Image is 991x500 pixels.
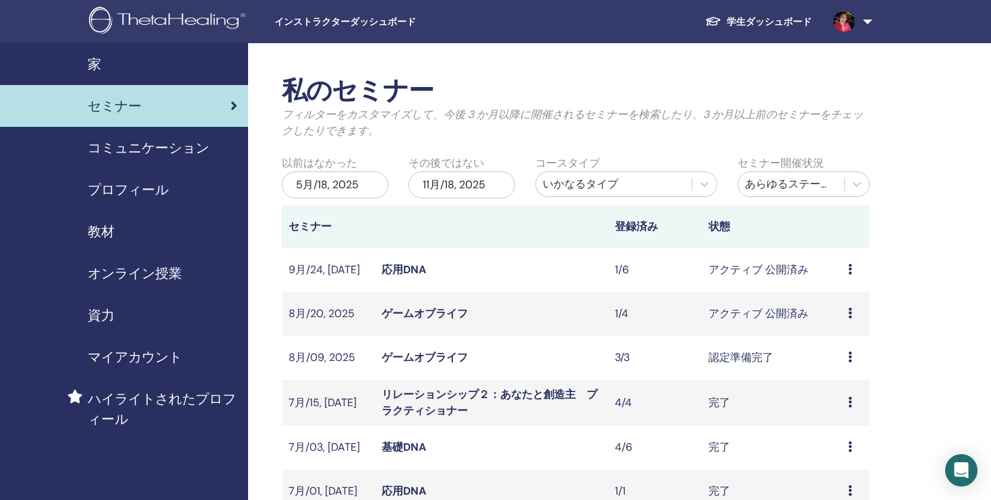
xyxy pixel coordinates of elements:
[382,262,426,277] a: 応用DNA
[88,221,115,242] span: 教材
[282,205,375,248] th: セミナー
[282,107,870,139] p: フィルターをカスタマイズして、今後 3 か月以降に開催されるセミナーを検索したり、3 か月以上前のセミナーをチェックしたりできます。
[608,426,701,470] td: 4/6
[88,138,209,158] span: コミュニケーション
[88,347,182,367] span: マイアカウント
[702,292,842,336] td: アクティブ 公開済み
[745,176,837,192] div: あらゆるステータス
[382,387,597,418] a: リレーションシップ２：あなたと創造主 プラクティショナー
[694,9,822,34] a: 学生ダッシュボード
[88,96,142,116] span: セミナー
[156,81,217,90] div: キーワード流入
[282,336,375,380] td: 8月/09, 2025
[142,80,152,90] img: tab_keywords_by_traffic_grey.svg
[88,305,115,325] span: 資力
[88,389,237,429] span: ハイライトされたプロフィール
[282,76,870,107] h2: 私のセミナー
[535,155,600,171] label: コースタイプ
[22,22,32,32] img: logo_orange.svg
[282,292,375,336] td: 8月/20, 2025
[409,171,515,198] div: 11月/18, 2025
[409,155,484,171] label: その後ではない
[608,292,701,336] td: 1/4
[945,454,978,487] div: Open Intercom Messenger
[382,440,426,454] a: 基礎DNA
[22,35,32,47] img: website_grey.svg
[46,80,57,90] img: tab_domain_overview_orange.svg
[705,16,721,27] img: graduation-cap-white.svg
[61,81,113,90] div: ドメイン概要
[282,248,375,292] td: 9月/24, [DATE]
[38,22,66,32] div: v 4.0.25
[382,484,426,498] a: 応用DNA
[608,205,701,248] th: 登録済み
[282,380,375,426] td: 7月/15, [DATE]
[702,248,842,292] td: アクティブ 公開済み
[88,179,169,200] span: プロフィール
[35,35,156,47] div: ドメイン: [DOMAIN_NAME]
[89,7,250,37] img: logo.png
[702,336,842,380] td: 認定準備完了
[382,350,468,364] a: ゲームオブライフ
[738,155,824,171] label: セミナー開催状況
[282,171,388,198] div: 5月/18, 2025
[543,176,686,192] div: いかなるタイプ
[608,248,701,292] td: 1/6
[382,306,468,321] a: ゲームオブライフ
[608,336,701,380] td: 3/3
[702,426,842,470] td: 完了
[282,426,375,470] td: 7月/03, [DATE]
[702,205,842,248] th: 状態
[274,15,477,29] span: インストラクターダッシュボード
[88,54,101,74] span: 家
[282,155,357,171] label: 以前はなかった
[88,263,182,283] span: オンライン授業
[608,380,701,426] td: 4/4
[702,380,842,426] td: 完了
[833,11,855,32] img: default.jpg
